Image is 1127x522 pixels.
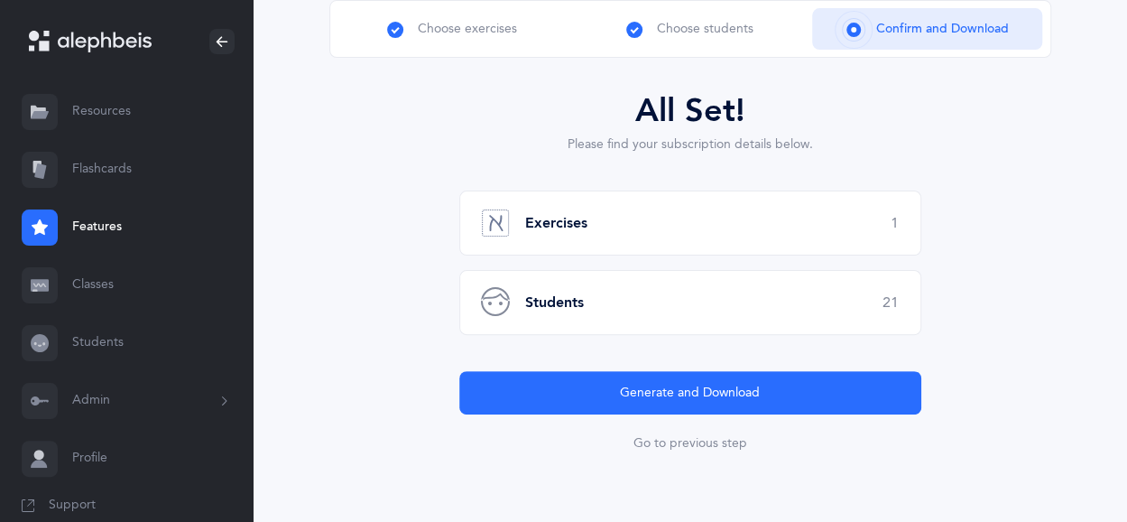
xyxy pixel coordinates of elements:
span: Choose students [657,20,753,39]
div: All Set! [459,87,921,135]
iframe: Drift Widget Chat Controller [1037,432,1105,500]
span: Confirm and Download [875,20,1008,39]
span: 21 [882,294,899,311]
span: Support [49,497,96,515]
span: Generate and Download [620,384,760,403]
span: 1 [891,215,899,231]
b: Exercises [525,215,587,231]
button: Go to previous step [633,436,748,451]
img: elementary-grey.svg [481,209,510,238]
button: Generate and Download [459,371,921,415]
b: Students [525,294,584,311]
span: Choose exercises [418,20,517,39]
div: Please find your subscription details below. [459,135,921,169]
